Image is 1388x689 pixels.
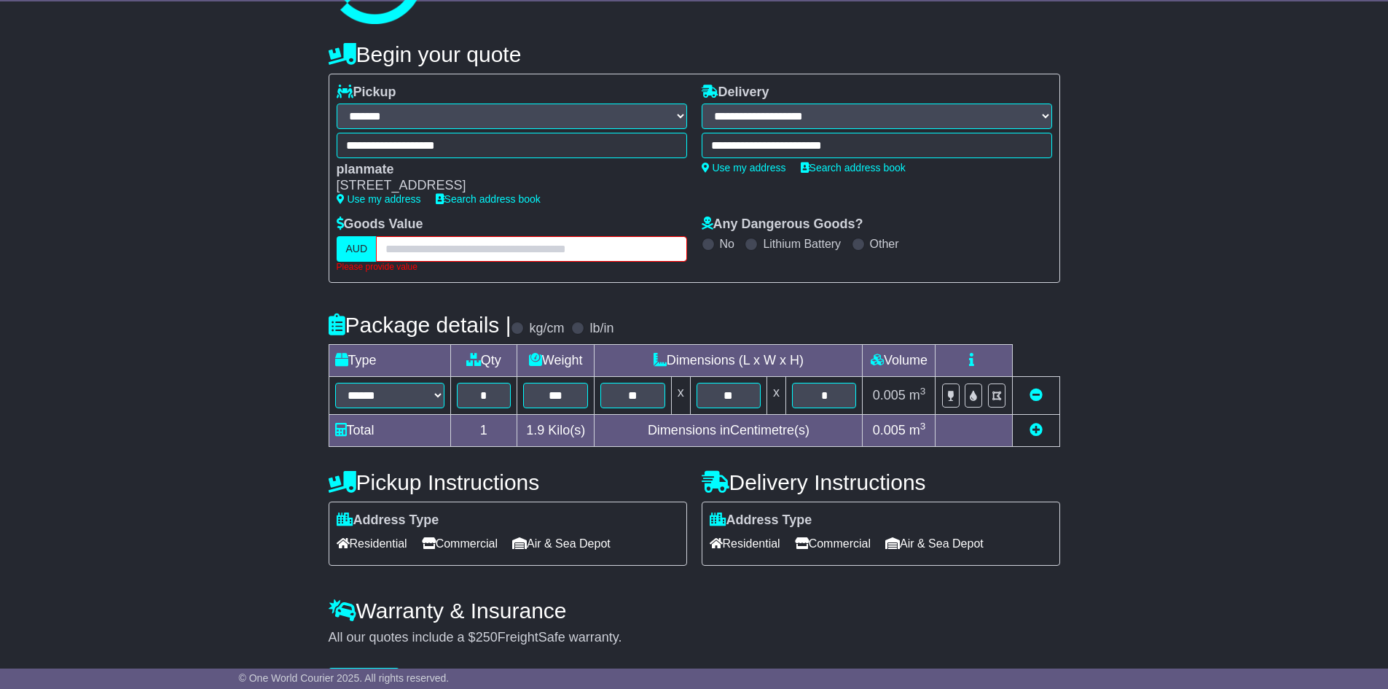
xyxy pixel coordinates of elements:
span: 0.005 [873,388,906,402]
span: 1.9 [526,423,544,437]
span: m [909,423,926,437]
label: Other [870,237,899,251]
td: Volume [863,345,936,377]
sup: 3 [920,421,926,432]
label: Lithium Battery [763,237,841,251]
span: 250 [476,630,498,645]
td: Weight [517,345,595,377]
label: lb/in [589,321,613,337]
td: Dimensions (L x W x H) [595,345,863,377]
td: Kilo(s) [517,415,595,447]
td: Qty [450,345,517,377]
td: Type [329,345,450,377]
span: © One World Courier 2025. All rights reserved. [239,672,450,684]
h4: Begin your quote [329,42,1060,66]
span: Residential [710,532,780,555]
a: Use my address [337,193,421,205]
h4: Pickup Instructions [329,470,687,494]
span: Commercial [422,532,498,555]
h4: Package details | [329,313,511,337]
td: Total [329,415,450,447]
td: x [767,377,786,415]
span: Air & Sea Depot [512,532,611,555]
div: planmate [337,162,673,178]
span: Residential [337,532,407,555]
label: Goods Value [337,217,423,233]
label: Delivery [702,85,769,101]
label: Address Type [337,513,439,529]
h4: Delivery Instructions [702,470,1060,494]
label: No [720,237,734,251]
span: Commercial [795,532,871,555]
a: Add new item [1030,423,1043,437]
label: AUD [337,236,377,262]
label: Address Type [710,513,812,529]
sup: 3 [920,386,926,397]
a: Search address book [801,162,906,174]
div: All our quotes include a $ FreightSafe warranty. [329,630,1060,646]
td: x [671,377,690,415]
a: Search address book [436,193,541,205]
label: Any Dangerous Goods? [702,217,863,233]
span: 0.005 [873,423,906,437]
div: Please provide value [337,262,687,272]
a: Remove this item [1030,388,1043,402]
span: m [909,388,926,402]
label: Pickup [337,85,396,101]
h4: Warranty & Insurance [329,599,1060,623]
td: 1 [450,415,517,447]
td: Dimensions in Centimetre(s) [595,415,863,447]
a: Use my address [702,162,786,174]
span: Air & Sea Depot [885,532,984,555]
label: kg/cm [529,321,564,337]
div: [STREET_ADDRESS] [337,178,673,194]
